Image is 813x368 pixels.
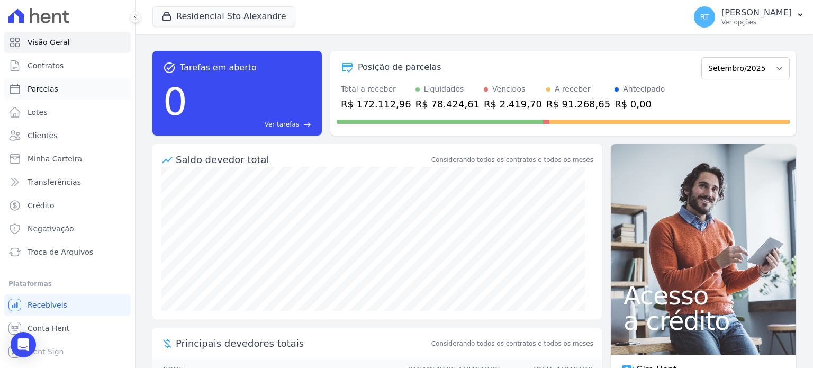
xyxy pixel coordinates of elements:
button: RT [PERSON_NAME] Ver opções [685,2,813,32]
a: Parcelas [4,78,131,100]
span: Recebíveis [28,300,67,310]
span: Transferências [28,177,81,187]
span: Contratos [28,60,64,71]
span: Minha Carteira [28,154,82,164]
span: Visão Geral [28,37,70,48]
button: Residencial Sto Alexandre [152,6,295,26]
span: Lotes [28,107,48,118]
a: Clientes [4,125,131,146]
a: Troca de Arquivos [4,241,131,263]
span: Clientes [28,130,57,141]
a: Contratos [4,55,131,76]
a: Minha Carteira [4,148,131,169]
span: Parcelas [28,84,58,94]
a: Visão Geral [4,32,131,53]
span: RT [700,13,709,21]
span: Troca de Arquivos [28,247,93,257]
span: Conta Hent [28,323,69,334]
a: Transferências [4,172,131,193]
span: Negativação [28,223,74,234]
a: Recebíveis [4,294,131,316]
p: [PERSON_NAME] [721,7,792,18]
p: Ver opções [721,18,792,26]
a: Negativação [4,218,131,239]
div: Open Intercom Messenger [11,332,36,357]
a: Lotes [4,102,131,123]
a: Conta Hent [4,318,131,339]
div: Plataformas [8,277,127,290]
a: Crédito [4,195,131,216]
span: Crédito [28,200,55,211]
